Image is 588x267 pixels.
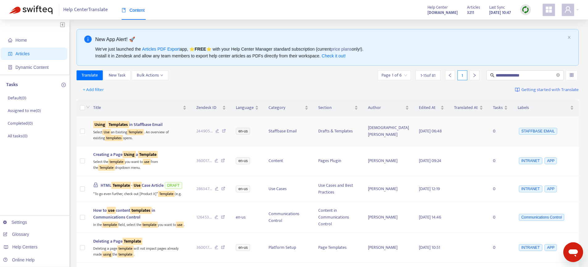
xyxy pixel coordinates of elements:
[93,221,186,228] div: In the field, select the you want to .
[264,202,313,233] td: Communications Control
[122,8,145,13] span: Content
[8,52,12,56] span: account-book
[160,74,163,77] span: down
[143,159,151,165] sqkw: use
[264,99,313,116] th: Category
[488,202,513,233] td: 0
[81,72,98,79] span: Translate
[264,233,313,263] td: Platform Setup
[138,151,158,158] sqkw: Template
[8,38,12,42] span: home
[93,238,142,245] span: Deleting a Page
[191,99,231,116] th: Zendesk ID
[123,238,142,245] sqkw: Template
[472,73,477,77] span: right
[363,146,414,176] td: [PERSON_NAME]
[488,146,513,176] td: 0
[12,244,38,249] span: Help Centers
[419,185,440,192] span: [DATE] 12:19
[93,121,106,128] sqkw: Using
[107,207,116,214] sqkw: use
[84,35,92,43] span: info-circle
[95,46,565,59] div: We've just launched the app, ⭐ ⭐️ with your Help Center Manager standard subscription (current on...
[93,158,186,171] div: Select the you want to from the dropdown menu.
[61,83,66,87] span: plus-circle
[231,202,264,233] td: en-us
[78,85,109,95] button: + Add filter
[448,73,452,77] span: left
[93,207,155,221] span: How to content in Communications Control
[102,222,118,228] sqkw: template
[93,182,98,187] span: lock
[313,233,363,263] td: Page Templates
[194,47,206,52] b: FREE
[111,182,131,189] sqkw: Template
[196,244,212,251] span: 360017 ...
[515,87,520,92] img: image-link
[318,104,353,111] span: Section
[488,233,513,263] td: 0
[93,190,186,197] div: “To go even further, check out [Product X]” (e.g.
[107,121,129,128] sqkw: Templates
[8,65,12,69] span: container
[93,121,163,128] span: in Staffbase Email
[196,104,221,111] span: Zendesk ID
[313,202,363,233] td: Content in Communications Control
[363,176,414,202] td: [PERSON_NAME]
[519,244,542,251] span: INTRANET
[196,186,212,192] span: 286347 ...
[105,135,123,141] sqkw: templates
[8,107,41,114] p: Assigned to me ( 0 )
[489,4,505,11] span: Last Sync
[331,47,352,52] a: price plans
[93,151,158,158] span: Creating a Page a
[419,157,441,164] span: [DATE] 09:24
[88,99,191,116] th: Title
[427,4,448,11] span: Help Center
[544,244,557,251] span: APP
[490,73,494,77] span: search
[137,72,163,79] span: Bulk Actions
[196,157,212,164] span: 360017 ...
[269,104,303,111] span: Category
[117,245,134,252] sqkw: template
[363,116,414,146] td: [DEMOGRAPHIC_DATA][PERSON_NAME]
[313,176,363,202] td: Use Cases and Best Practices
[488,176,513,202] td: 0
[142,47,180,52] a: Articles PDF Export
[313,116,363,146] td: Drafts & Templates
[9,6,52,14] img: Swifteq
[122,8,126,12] span: book
[488,116,513,146] td: 0
[3,257,35,262] a: Online Help
[95,35,565,43] div: New App Alert! 🚀
[15,65,48,70] span: Dynamic Content
[427,9,458,16] a: [DOMAIN_NAME]
[556,73,560,78] span: close-circle
[419,104,439,111] span: Edited At
[117,251,134,257] sqkw: template
[102,129,111,135] sqkw: Use
[83,86,104,94] span: + Add filter
[6,81,18,89] p: Tasks
[567,35,571,40] button: close
[86,105,90,109] span: down
[63,4,108,16] span: Help Center Translate
[420,72,436,79] span: 1 - 15 of 81
[236,128,250,135] span: en-us
[8,120,33,127] p: Completed ( 0 )
[158,191,175,197] sqkw: Template
[264,176,313,202] td: Use Cases
[130,207,152,214] sqkw: templates
[132,70,168,80] button: Bulk Actionsdown
[368,104,404,111] span: Author
[109,72,126,79] span: New Task
[419,214,441,221] span: [DATE] 14:46
[236,244,250,251] span: en-us
[419,244,440,251] span: [DATE] 10:51
[522,6,529,14] img: sync.dc5367851b00ba804db3.png
[449,99,488,116] th: Translated At
[564,6,572,13] span: user
[467,4,480,11] span: Articles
